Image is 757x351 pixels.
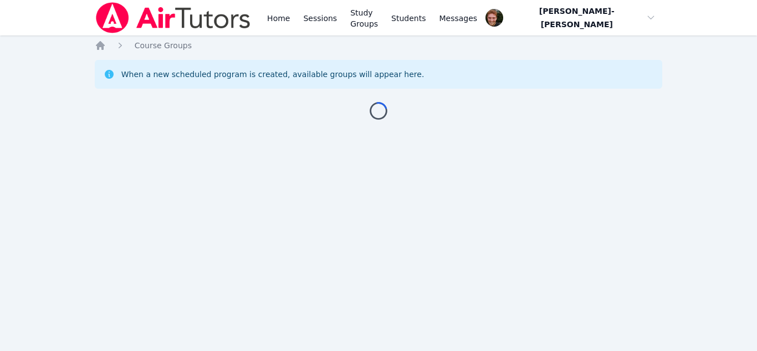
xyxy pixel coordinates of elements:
[95,40,663,51] nav: Breadcrumb
[95,2,252,33] img: Air Tutors
[135,41,192,50] span: Course Groups
[121,69,424,80] div: When a new scheduled program is created, available groups will appear here.
[439,13,478,24] span: Messages
[135,40,192,51] a: Course Groups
